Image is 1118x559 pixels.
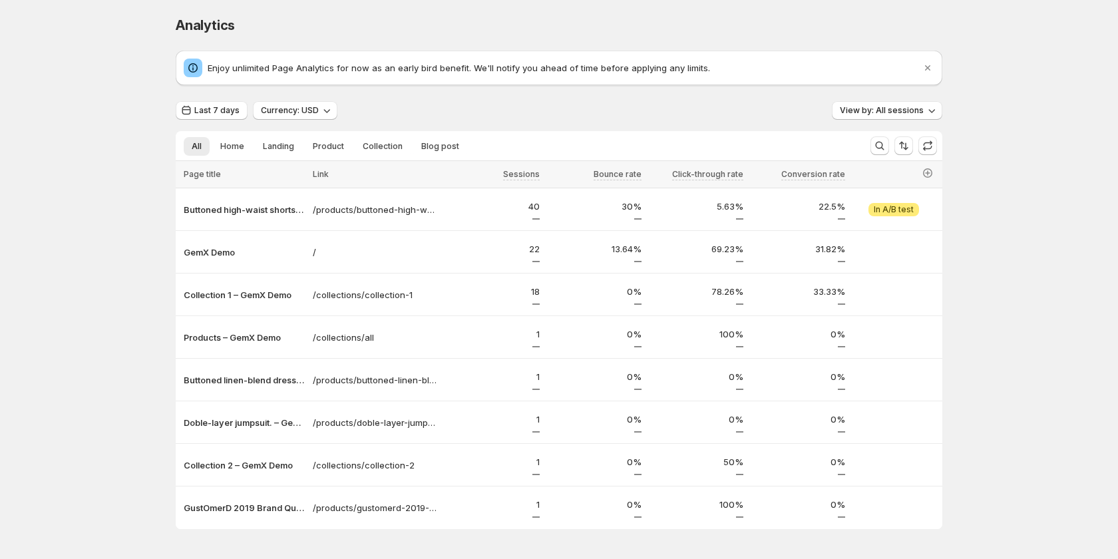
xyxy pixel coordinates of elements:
a: /collections/collection-1 [313,288,438,301]
p: 69.23% [650,242,743,256]
p: 1 [446,413,540,426]
span: All [192,141,202,152]
button: Search and filter results [870,136,889,155]
span: Collection [363,141,403,152]
p: 50% [650,455,743,468]
p: 78.26% [650,285,743,298]
p: 5.63% [650,200,743,213]
span: Blog post [421,141,459,152]
p: 0% [751,455,845,468]
p: 100% [650,498,743,511]
button: Sort the results [894,136,913,155]
button: View by: All sessions [832,101,942,120]
button: GemX Demo [184,246,305,259]
button: Currency: USD [253,101,337,120]
p: 0% [751,413,845,426]
p: 0% [751,370,845,383]
span: Currency: USD [261,105,319,116]
a: /products/gustomerd-2019-brand-quality-cotton-polo-shirt-men-solid-slim-fit-short-sleeve-polos-me... [313,501,438,514]
button: Dismiss notification [918,59,937,77]
span: In A/B test [874,204,914,215]
p: 31.82% [751,242,845,256]
a: /products/buttoned-linen-blend-dress [313,373,438,387]
a: /products/doble-layer-jumpsuit [313,416,438,429]
a: /collections/collection-2 [313,459,438,472]
button: Buttoned linen-blend dress – GemX Demo [184,373,305,387]
button: Collection 1 – GemX Demo [184,288,305,301]
span: Conversion rate [781,169,845,179]
p: 0% [548,370,642,383]
p: 0% [548,498,642,511]
p: 1 [446,327,540,341]
p: 0% [548,455,642,468]
span: Analytics [176,17,235,33]
button: Last 7 days [176,101,248,120]
p: 30% [548,200,642,213]
span: Click-through rate [672,169,743,179]
span: Link [313,169,329,179]
button: Products – GemX Demo [184,331,305,344]
span: Last 7 days [194,105,240,116]
p: 22.5% [751,200,845,213]
p: 1 [446,370,540,383]
p: 0% [548,327,642,341]
span: Landing [263,141,294,152]
p: 0% [650,413,743,426]
p: 33.33% [751,285,845,298]
button: GustOmerD 2019 Brand Quality Cotton Polo Shirt Men Solid Slim Fit Shor – GemX Demo [184,501,305,514]
button: Doble-layer jumpsuit. – GemX Demo [184,416,305,429]
p: 13.64% [548,242,642,256]
p: 0% [650,370,743,383]
p: 0% [548,285,642,298]
span: Bounce rate [594,169,642,179]
button: Buttoned high-waist shorts test – GemX Demo [184,203,305,216]
p: 100% [650,327,743,341]
button: Collection 2 – GemX Demo [184,459,305,472]
p: Enjoy unlimited Page Analytics for now as an early bird benefit. We'll notify you ahead of time b... [208,61,921,75]
span: Home [220,141,244,152]
p: 0% [548,413,642,426]
a: /collections/all [313,331,438,344]
span: Sessions [503,169,540,179]
p: 0% [751,498,845,511]
a: / [313,246,438,259]
p: 1 [446,455,540,468]
a: /products/buttoned-high-waist-shorts [313,203,438,216]
p: 22 [446,242,540,256]
p: 18 [446,285,540,298]
p: 0% [751,327,845,341]
span: Page title [184,169,221,179]
p: 40 [446,200,540,213]
span: Product [313,141,344,152]
span: View by: All sessions [840,105,924,116]
p: 1 [446,498,540,511]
